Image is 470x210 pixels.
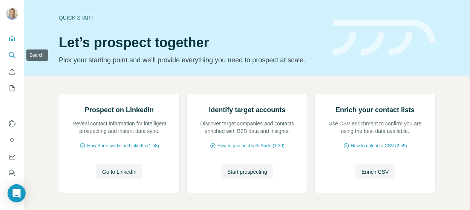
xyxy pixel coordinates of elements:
h2: Enrich your contact lists [335,105,415,115]
button: Start prospecting [221,164,273,179]
span: How Surfe works on LinkedIn (1:58) [87,142,159,149]
p: Reveal contact information for intelligent prospecting and instant data sync. [67,120,172,135]
button: Feedback [6,167,18,180]
span: Start prospecting [227,168,267,176]
p: Pick your starting point and we’ll provide everything you need to prospect at scale. [59,55,324,65]
button: Go to LinkedIn [96,164,142,179]
h2: Identify target accounts [209,105,285,115]
button: Enrich CSV [355,164,395,179]
span: Go to LinkedIn [102,168,136,176]
button: Search [6,48,18,62]
span: Enrich CSV [361,168,389,176]
img: Avatar [6,8,18,20]
div: Open Intercom Messenger [8,184,26,202]
button: Enrich CSV [6,65,18,79]
button: My lists [6,82,18,95]
button: Dashboard [6,150,18,164]
p: Discover target companies and contacts enriched with B2B data and insights. [194,120,300,135]
h2: Prospect on LinkedIn [85,105,154,115]
img: banner [333,20,436,56]
span: How to prospect with Surfe (1:30) [217,142,285,149]
span: How to upload a CSV (2:59) [351,142,407,149]
div: Quick start [59,14,324,22]
button: Use Surfe API [6,133,18,147]
h1: Let’s prospect together [59,35,324,50]
button: Use Surfe on LinkedIn [6,117,18,130]
button: Quick start [6,32,18,45]
p: Use CSV enrichment to confirm you are using the best data available. [323,120,428,135]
